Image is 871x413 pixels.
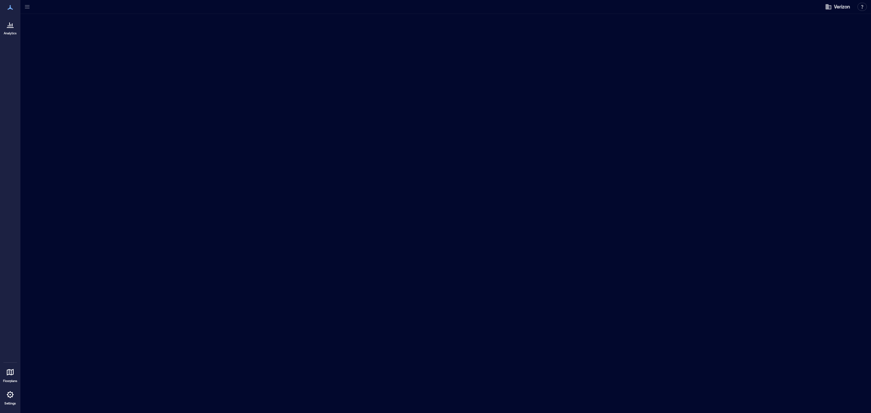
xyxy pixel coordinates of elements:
a: Settings [2,386,18,408]
a: Analytics [2,16,19,37]
span: Verizon [834,3,850,10]
button: Verizon [823,1,852,12]
p: Settings [4,401,16,406]
a: Floorplans [1,364,19,385]
p: Floorplans [3,379,17,383]
p: Analytics [4,31,17,35]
